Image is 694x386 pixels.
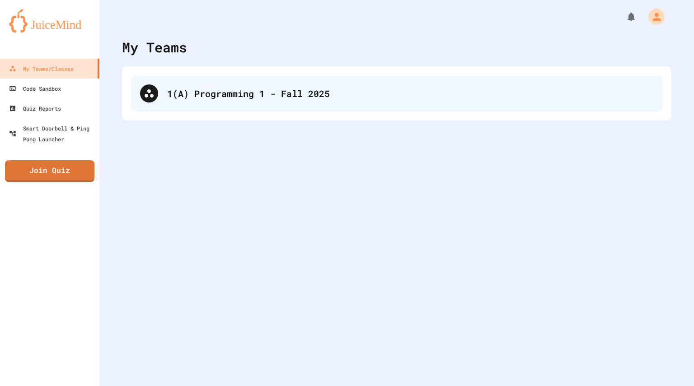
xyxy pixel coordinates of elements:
div: My Notifications [609,9,639,24]
div: My Account [639,6,667,27]
div: Code Sandbox [9,83,61,94]
div: Quiz Reports [9,103,61,114]
div: Smart Doorbell & Ping Pong Launcher [9,123,96,144]
div: My Teams [122,37,187,57]
div: My Teams/Classes [9,63,74,74]
div: 1(A) Programming 1 - Fall 2025 [167,87,653,100]
img: logo-orange.svg [9,9,90,33]
div: 1(A) Programming 1 - Fall 2025 [131,75,662,112]
a: Join Quiz [5,160,94,182]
